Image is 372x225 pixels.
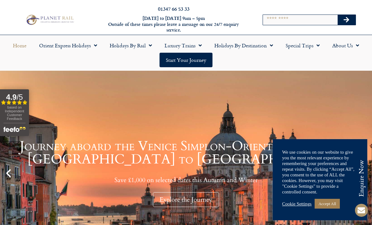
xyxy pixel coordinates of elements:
a: Holidays by Rail [103,38,158,53]
a: 01347 66 53 33 [158,5,189,12]
div: Explore the Journey [153,192,219,207]
h6: [DATE] to [DATE] 9am – 5pm Outside of these times please leave a message on our 24/7 enquiry serv... [101,15,247,33]
a: Cookie Settings [282,201,311,207]
a: Home [7,38,33,53]
a: Luxury Trains [158,38,208,53]
a: Orient Express Holidays [33,38,103,53]
button: Search [338,15,356,25]
img: Planet Rail Train Holidays Logo [24,14,75,26]
h1: Journey aboard the Venice Simplon-Orient-Express from [GEOGRAPHIC_DATA] to [GEOGRAPHIC_DATA] [16,139,356,166]
a: Start your Journey [160,53,212,67]
div: Previous slide [3,168,14,179]
nav: Menu [3,38,369,67]
div: We use cookies on our website to give you the most relevant experience by remembering your prefer... [282,149,358,195]
a: Accept All [315,199,340,209]
a: Special Trips [279,38,326,53]
p: Save £1,000 on selected dates this Autumn and Winter [16,176,356,184]
a: About Us [326,38,365,53]
a: Holidays by Destination [208,38,279,53]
